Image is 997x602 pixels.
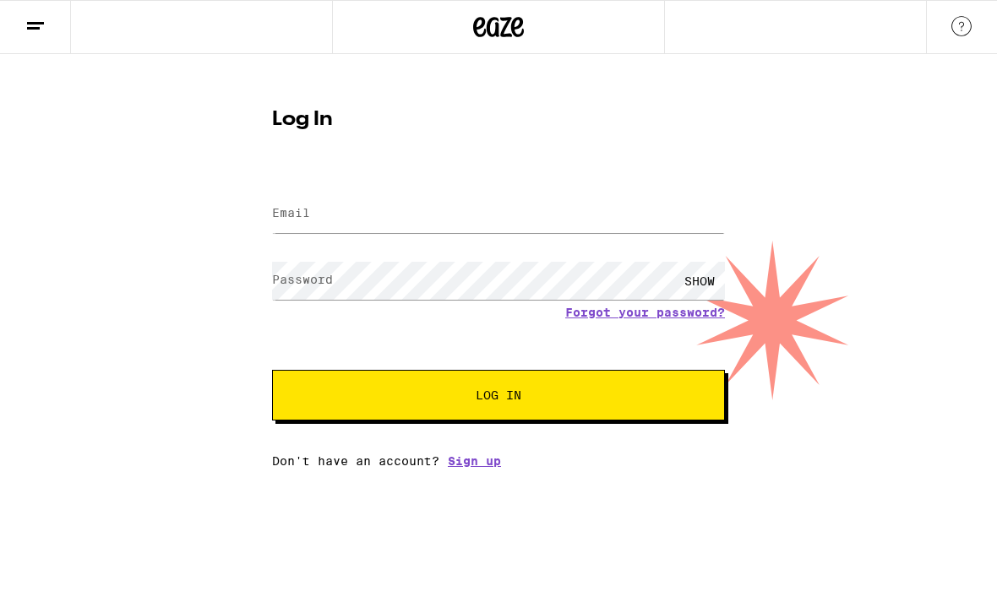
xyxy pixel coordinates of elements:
[272,370,725,420] button: Log In
[448,454,501,468] a: Sign up
[674,262,725,300] div: SHOW
[565,306,725,319] a: Forgot your password?
[272,273,333,286] label: Password
[272,195,725,233] input: Email
[476,389,521,401] span: Log In
[272,110,725,130] h1: Log In
[272,454,725,468] div: Don't have an account?
[272,206,310,220] label: Email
